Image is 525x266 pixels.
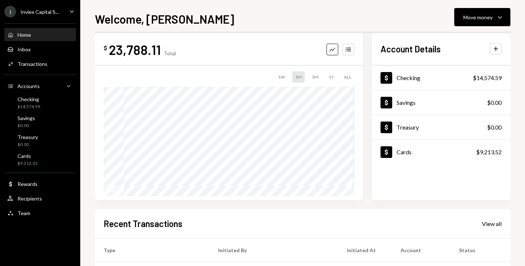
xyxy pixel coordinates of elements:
div: Treasury [397,124,419,131]
div: 3M [309,71,321,83]
a: Team [4,206,76,219]
div: Savings [18,115,35,121]
div: $14,574.59 [473,74,502,82]
div: Inbox [18,46,31,52]
a: Checking$14,574.59 [372,65,510,90]
div: View all [482,220,502,227]
div: I [4,6,16,17]
a: Savings$0.00 [372,90,510,115]
div: 23,788.11 [109,41,161,58]
a: Checking$14,574.59 [4,94,76,111]
a: Inbox [4,43,76,56]
div: Checking [18,96,40,102]
div: $9,213.52 [18,160,38,167]
h2: Account Details [381,43,441,55]
th: Type [95,238,209,262]
h1: Welcome, [PERSON_NAME] [95,12,234,26]
div: Team [18,210,30,216]
div: Accounts [18,83,40,89]
a: View all [482,219,502,227]
div: $0.00 [487,123,502,132]
a: Savings$0.00 [4,113,76,130]
div: Treasury [18,134,38,140]
a: Treasury$0.00 [372,115,510,139]
div: 1Y [326,71,337,83]
div: Transactions [18,61,47,67]
div: $9,213.52 [476,148,502,156]
th: Status [450,238,510,262]
a: Rewards [4,177,76,190]
a: Cards$9,213.52 [4,151,76,168]
a: Home [4,28,76,41]
a: Recipients [4,192,76,205]
div: Checking [397,74,420,81]
a: Cards$9,213.52 [372,140,510,164]
div: Savings [397,99,416,106]
div: Rewards [18,181,38,187]
div: Cards [397,148,412,155]
div: ALL [341,71,354,83]
div: Cards [18,153,38,159]
div: $0.00 [487,98,502,107]
div: Inviex Capital S... [20,9,59,15]
div: 1W [275,71,288,83]
div: Move money [463,13,493,21]
button: Move money [454,8,510,26]
div: $0.00 [18,123,35,129]
th: Initiated By [209,238,339,262]
div: $0.00 [18,142,38,148]
div: Total [164,50,176,56]
div: $14,574.59 [18,104,40,110]
a: Treasury$0.00 [4,132,76,149]
th: Initiated At [338,238,391,262]
div: Home [18,32,31,38]
h2: Recent Transactions [104,218,182,230]
div: 1M [292,71,305,83]
a: Transactions [4,57,76,70]
div: $ [104,44,107,52]
th: Account [392,238,450,262]
div: Recipients [18,195,42,202]
a: Accounts [4,79,76,92]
